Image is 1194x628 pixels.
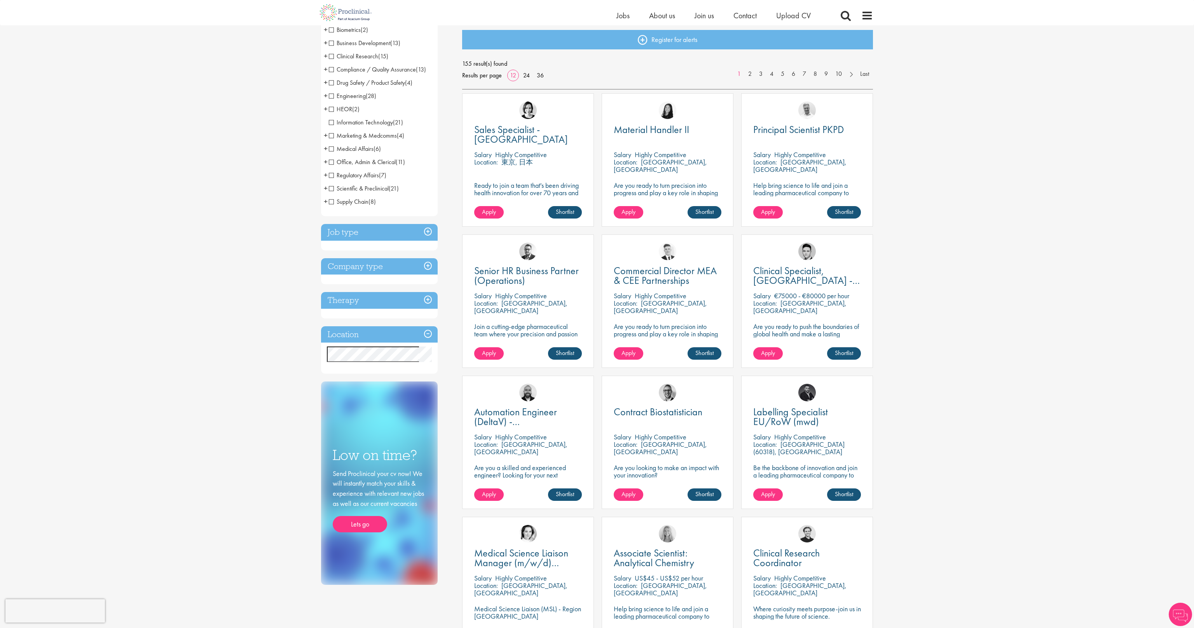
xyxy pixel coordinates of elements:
[827,206,861,219] a: Shortlist
[329,145,381,153] span: Medical Affairs
[329,198,376,206] span: Supply Chain
[776,10,811,21] a: Upload CV
[614,150,631,159] span: Salary
[688,206,721,219] a: Shortlist
[744,70,756,79] a: 2
[614,347,643,360] a: Apply
[614,464,721,479] p: Are you looking to make an impact with your innovation?
[361,26,368,34] span: (2)
[827,488,861,501] a: Shortlist
[1169,603,1192,626] img: Chatbot
[659,525,676,542] img: Shannon Briggs
[329,118,403,126] span: Information Technology
[519,243,537,260] img: Niklas Kaminski
[856,70,873,79] a: Last
[621,349,635,357] span: Apply
[733,10,757,21] a: Contact
[329,105,352,113] span: HEOR
[635,574,703,583] p: US$45 - US$52 per hour
[614,581,707,597] p: [GEOGRAPHIC_DATA], [GEOGRAPHIC_DATA]
[495,574,547,583] p: Highly Competitive
[659,243,676,260] img: Nicolas Daniel
[753,405,828,428] span: Labelling Specialist EU/RoW (mwd)
[324,196,328,207] span: +
[774,291,849,300] p: €75000 - €80000 per hour
[474,440,567,456] p: [GEOGRAPHIC_DATA], [GEOGRAPHIC_DATA]
[659,384,676,401] img: George Breen
[462,58,873,70] span: 155 result(s) found
[614,157,637,166] span: Location:
[753,206,783,219] a: Apply
[777,70,788,79] a: 5
[329,118,393,126] span: Information Technology
[614,291,631,300] span: Salary
[753,581,847,597] p: [GEOGRAPHIC_DATA], [GEOGRAPHIC_DATA]
[614,546,694,569] span: Associate Scientist: Analytical Chemistry
[405,79,412,87] span: (4)
[753,440,845,456] p: [GEOGRAPHIC_DATA] (60318), [GEOGRAPHIC_DATA]
[474,581,498,590] span: Location:
[614,432,631,441] span: Salary
[534,71,546,79] a: 36
[474,548,582,568] a: Medical Science Liaison Manager (m/w/d) Nephrologie
[329,171,379,179] span: Regulatory Affairs
[474,581,567,597] p: [GEOGRAPHIC_DATA], [GEOGRAPHIC_DATA]
[548,206,582,219] a: Shortlist
[321,224,438,241] h3: Job type
[474,605,582,620] p: Medical Science Liaison (MSL) - Region [GEOGRAPHIC_DATA]
[519,384,537,401] img: Jordan Kiely
[614,548,721,568] a: Associate Scientist: Analytical Chemistry
[548,488,582,501] a: Shortlist
[810,70,821,79] a: 8
[614,182,721,204] p: Are you ready to turn precision into progress and play a key role in shaping the future of pharma...
[548,347,582,360] a: Shortlist
[635,432,686,441] p: Highly Competitive
[774,150,826,159] p: Highly Competitive
[324,37,328,49] span: +
[753,605,861,620] p: Where curiosity meets purpose-join us in shaping the future of science.
[333,448,426,463] h3: Low on time?
[474,123,568,146] span: Sales Specialist - [GEOGRAPHIC_DATA]
[474,157,498,166] span: Location:
[474,323,582,352] p: Join a cutting-edge pharmaceutical team where your precision and passion for quality will help sh...
[649,10,675,21] span: About us
[616,10,630,21] span: Jobs
[788,70,799,79] a: 6
[761,490,775,498] span: Apply
[753,266,861,285] a: Clinical Specialist, [GEOGRAPHIC_DATA] - Cardiac
[519,101,537,119] a: Nic Choa
[329,39,400,47] span: Business Development
[474,266,582,285] a: Senior HR Business Partner (Operations)
[482,208,496,216] span: Apply
[474,299,498,308] span: Location:
[379,171,386,179] span: (7)
[614,125,721,135] a: Material Handler II
[324,169,328,181] span: +
[614,206,643,219] a: Apply
[635,150,686,159] p: Highly Competitive
[474,546,568,579] span: Medical Science Liaison Manager (m/w/d) Nephrologie
[5,599,105,623] iframe: reCAPTCHA
[753,546,820,569] span: Clinical Research Coordinator
[474,407,582,427] a: Automation Engineer (DeltaV) - [GEOGRAPHIC_DATA]
[329,65,426,73] span: Compliance / Quality Assurance
[753,123,844,136] span: Principal Scientist PKPD
[329,52,388,60] span: Clinical Research
[614,440,707,456] p: [GEOGRAPHIC_DATA], [GEOGRAPHIC_DATA]
[321,258,438,275] h3: Company type
[329,184,389,192] span: Scientific & Preclinical
[329,171,386,179] span: Regulatory Affairs
[614,323,721,345] p: Are you ready to turn precision into progress and play a key role in shaping the future of pharma...
[368,198,376,206] span: (8)
[396,158,405,166] span: (11)
[501,157,533,166] p: 東京, 日本
[474,264,579,287] span: Senior HR Business Partner (Operations)
[753,150,771,159] span: Salary
[329,79,412,87] span: Drug Safety / Product Safety
[482,490,496,498] span: Apply
[798,384,816,401] img: Fidan Beqiraj
[397,131,404,140] span: (4)
[831,70,846,79] a: 10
